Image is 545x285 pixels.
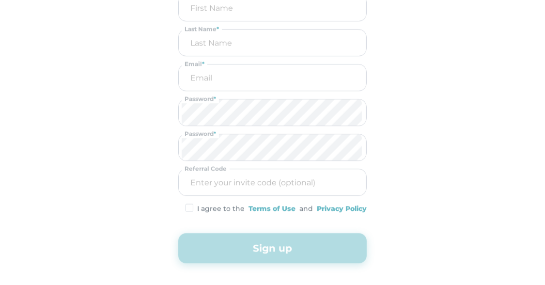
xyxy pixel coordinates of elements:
[182,169,363,195] input: Enter your invite code (optional)
[197,204,245,214] div: I agree to the
[299,204,313,214] div: and
[182,60,207,68] div: Email
[186,204,193,212] img: Rectangle%20451.svg
[182,64,363,91] input: Email
[182,164,230,173] div: Referral Code
[182,30,363,56] input: Last Name
[182,95,219,103] div: Password
[249,204,296,214] div: Terms of Use
[178,233,367,263] button: Sign up
[182,129,219,138] div: Password
[317,204,367,214] div: Privacy Policy
[182,25,222,33] div: Last Name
